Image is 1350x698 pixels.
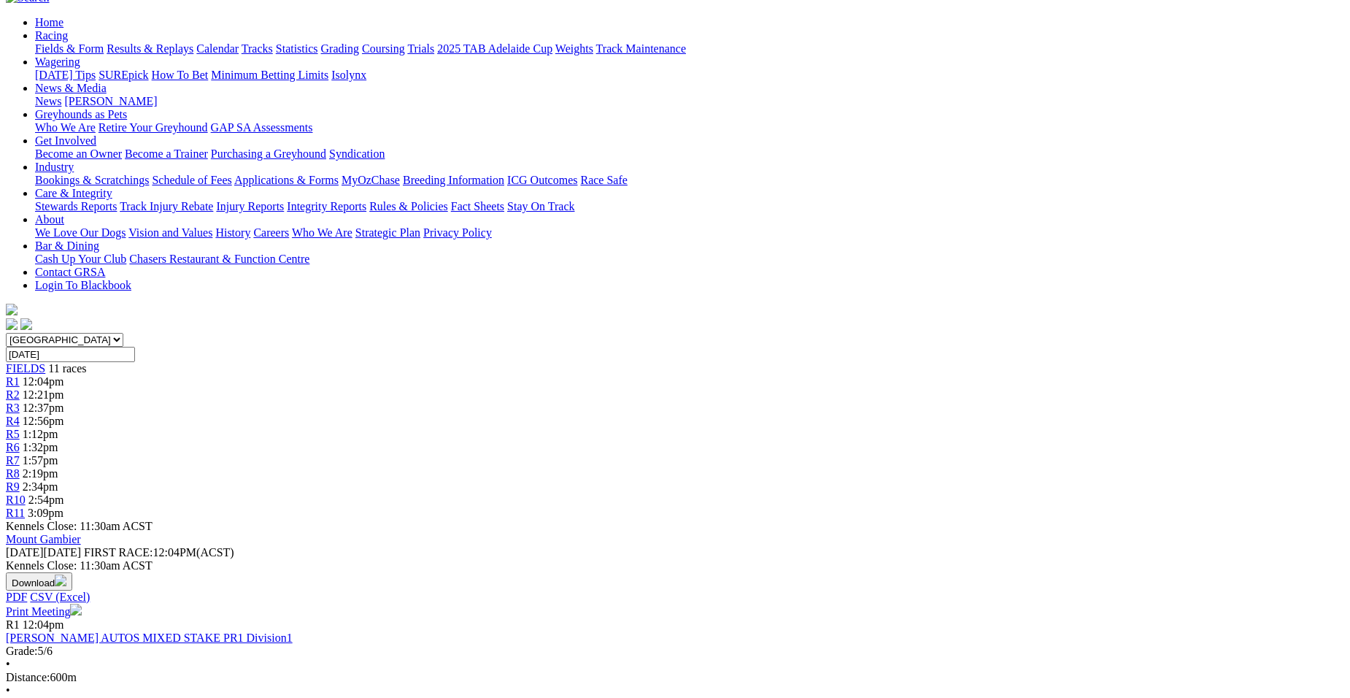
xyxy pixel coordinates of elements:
a: Stay On Track [507,200,574,212]
a: Care & Integrity [35,187,112,199]
img: download.svg [55,575,66,586]
a: R3 [6,402,20,414]
a: Industry [35,161,74,173]
a: Strategic Plan [355,226,420,239]
a: Fact Sheets [451,200,504,212]
div: Racing [35,42,1344,55]
span: Distance: [6,671,50,683]
a: R4 [6,415,20,427]
div: About [35,226,1344,239]
span: 12:21pm [23,388,64,401]
a: News & Media [35,82,107,94]
a: R9 [6,480,20,493]
img: logo-grsa-white.png [6,304,18,315]
a: R7 [6,454,20,467]
div: Download [6,591,1344,604]
a: Chasers Restaurant & Function Centre [129,253,309,265]
span: [DATE] [6,546,81,559]
a: CSV (Excel) [30,591,90,603]
div: Wagering [35,69,1344,82]
div: Industry [35,174,1344,187]
a: Integrity Reports [287,200,366,212]
a: Become a Trainer [125,147,208,160]
a: Track Injury Rebate [120,200,213,212]
a: Bar & Dining [35,239,99,252]
a: Who We Are [292,226,352,239]
span: FIRST RACE: [84,546,153,559]
a: R10 [6,494,26,506]
a: R8 [6,467,20,480]
span: Grade: [6,645,38,657]
span: FIELDS [6,362,45,375]
a: Login To Blackbook [35,279,131,291]
span: [DATE] [6,546,44,559]
a: About [35,213,64,226]
a: Track Maintenance [596,42,686,55]
a: Trials [407,42,434,55]
span: 12:04pm [23,375,64,388]
div: Care & Integrity [35,200,1344,213]
span: • [6,684,10,697]
a: Racing [35,29,68,42]
span: 1:12pm [23,428,58,440]
a: Cash Up Your Club [35,253,126,265]
a: News [35,95,61,107]
input: Select date [6,347,135,362]
span: 2:34pm [23,480,58,493]
a: ICG Outcomes [507,174,577,186]
img: twitter.svg [20,318,32,330]
a: Results & Replays [107,42,193,55]
a: R1 [6,375,20,388]
a: [DATE] Tips [35,69,96,81]
a: Retire Your Greyhound [99,121,208,134]
a: PDF [6,591,27,603]
a: Bookings & Scratchings [35,174,149,186]
a: Purchasing a Greyhound [211,147,326,160]
div: Bar & Dining [35,253,1344,266]
div: Greyhounds as Pets [35,121,1344,134]
a: Contact GRSA [35,266,105,278]
a: Privacy Policy [423,226,492,239]
span: 12:37pm [23,402,64,414]
a: MyOzChase [342,174,400,186]
span: R1 [6,618,20,631]
span: 12:04pm [23,618,64,631]
a: Fields & Form [35,42,104,55]
a: Greyhounds as Pets [35,108,127,120]
a: Injury Reports [216,200,284,212]
span: 3:09pm [28,507,63,519]
a: Wagering [35,55,80,68]
a: Calendar [196,42,239,55]
a: Vision and Values [128,226,212,239]
a: Home [35,16,63,28]
span: 2:54pm [28,494,64,506]
a: Weights [555,42,593,55]
a: Breeding Information [403,174,504,186]
button: Download [6,572,72,591]
a: Coursing [362,42,405,55]
a: Race Safe [580,174,627,186]
a: History [215,226,250,239]
a: R2 [6,388,20,401]
span: 2:19pm [23,467,58,480]
div: 600m [6,671,1344,684]
img: facebook.svg [6,318,18,330]
a: Print Meeting [6,605,82,618]
a: Get Involved [35,134,96,147]
span: R6 [6,441,20,453]
a: Grading [321,42,359,55]
span: 11 races [48,362,86,375]
span: 1:57pm [23,454,58,467]
img: printer.svg [70,604,82,615]
a: Syndication [329,147,385,160]
a: Schedule of Fees [152,174,231,186]
span: • [6,658,10,670]
a: Become an Owner [35,147,122,160]
a: Isolynx [331,69,366,81]
a: 2025 TAB Adelaide Cup [437,42,552,55]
